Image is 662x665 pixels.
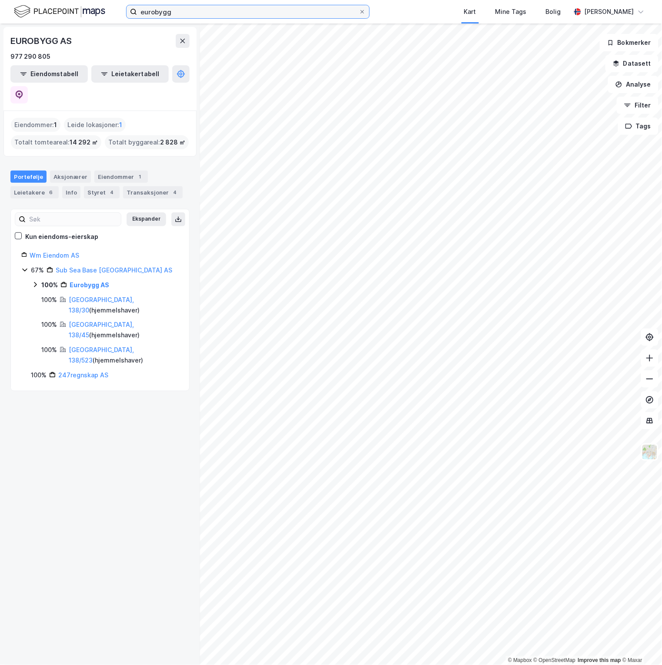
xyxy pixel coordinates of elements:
button: Tags [618,118,659,135]
button: Ekspander [127,212,166,226]
a: 247regnskap AS [58,371,108,379]
button: Analyse [608,76,659,93]
a: [GEOGRAPHIC_DATA], 138/523 [69,346,134,364]
img: logo.f888ab2527a4732fd821a326f86c7f29.svg [14,4,105,19]
span: 1 [119,120,122,130]
div: Styret [84,186,120,198]
div: 100% [41,319,57,330]
div: Bolig [546,7,561,17]
a: Sub Sea Base [GEOGRAPHIC_DATA] AS [56,266,172,274]
div: 100% [41,295,57,305]
div: Eiendommer : [11,118,60,132]
div: ( hjemmelshaver ) [69,345,179,366]
div: 100% [41,280,58,290]
div: 100% [41,345,57,355]
button: Leietakertabell [91,65,169,83]
a: OpenStreetMap [534,658,576,664]
div: ( hjemmelshaver ) [69,319,179,340]
button: Filter [617,97,659,114]
div: Totalt byggareal : [105,135,189,149]
button: Bokmerker [600,34,659,51]
div: 6 [47,188,55,197]
div: Kun eiendoms-eierskap [25,232,98,242]
div: Aksjonærer [50,171,91,183]
span: 2 828 ㎡ [160,137,185,148]
div: [PERSON_NAME] [585,7,634,17]
div: Kart [464,7,476,17]
div: ( hjemmelshaver ) [69,295,179,316]
a: Eurobygg AS [70,281,109,289]
div: 977 290 805 [10,51,50,62]
div: Transaksjoner [123,186,183,198]
div: Eiendommer [94,171,148,183]
input: Søk på adresse, matrikkel, gårdeiere, leietakere eller personer [137,5,359,18]
button: Datasett [605,55,659,72]
div: 100% [31,370,47,380]
div: EUROBYGG AS [10,34,74,48]
span: 14 292 ㎡ [70,137,98,148]
a: Wm Eiendom AS [30,252,79,259]
a: Mapbox [508,658,532,664]
span: 1 [54,120,57,130]
div: 4 [171,188,179,197]
div: Info [62,186,80,198]
div: Portefølje [10,171,47,183]
div: Mine Tags [495,7,527,17]
div: 1 [136,172,144,181]
img: Z [642,444,658,460]
div: Totalt tomteareal : [11,135,101,149]
a: [GEOGRAPHIC_DATA], 138/30 [69,296,134,314]
div: 67% [31,265,44,275]
a: Improve this map [578,658,621,664]
div: 4 [107,188,116,197]
button: Eiendomstabell [10,65,88,83]
iframe: Chat Widget [619,623,662,665]
input: Søk [26,213,121,226]
a: [GEOGRAPHIC_DATA], 138/45 [69,321,134,339]
div: Leide lokasjoner : [64,118,126,132]
div: Leietakere [10,186,59,198]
